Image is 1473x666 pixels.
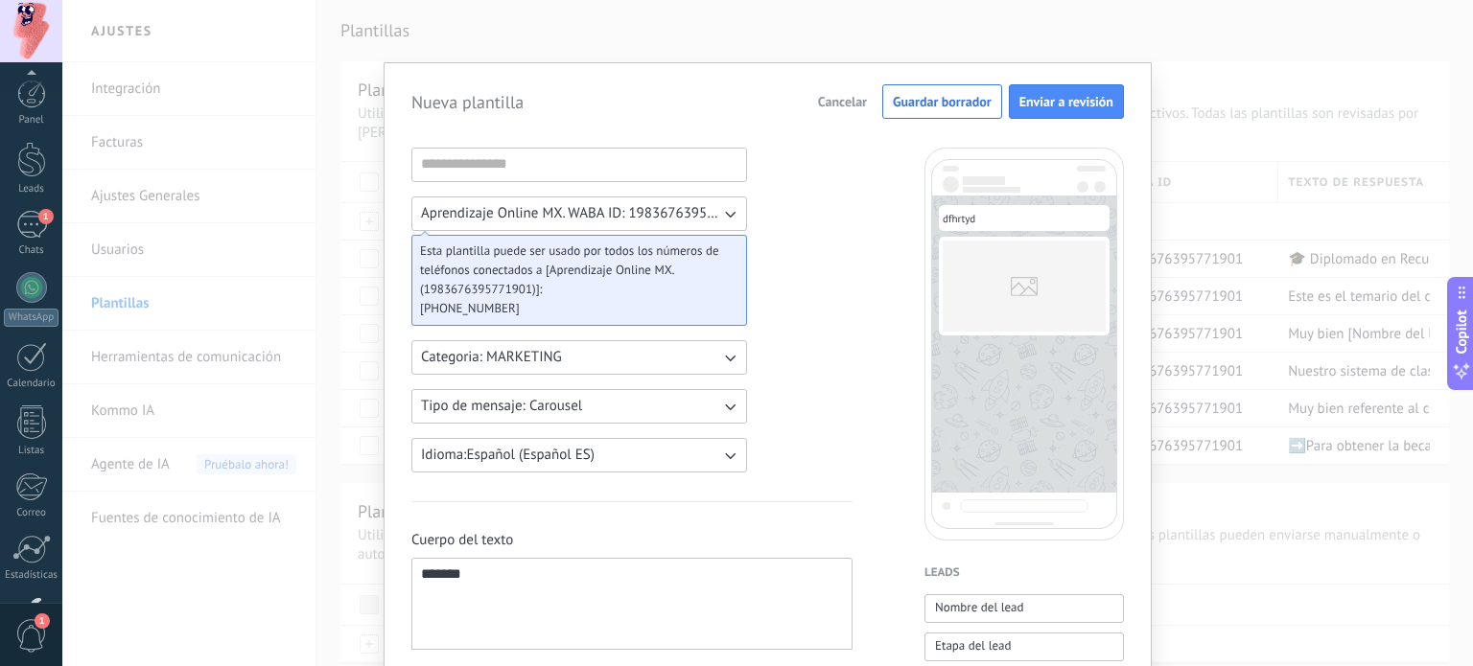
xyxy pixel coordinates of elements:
h4: Leads [924,563,1124,583]
span: Esta plantilla puede ser usado por todos los números de teléfonos conectados a [Aprendizaje Onlin... [420,241,723,299]
button: Aprendizaje Online MX. WABA ID: 1983676395771901 [411,196,747,231]
div: Calendario [4,378,59,390]
span: Etapa del lead [935,636,1011,655]
span: [PHONE_NUMBER] [420,299,723,318]
span: Cancelar [818,95,867,108]
span: Copilot [1452,310,1471,354]
span: Tipo de mensaje: Carousel [421,397,582,416]
div: WhatsApp [4,309,58,327]
h2: Nueva plantilla [411,91,524,113]
button: Categoria: MARKETING [411,340,747,375]
button: Etapa del lead [924,632,1124,661]
button: Nombre del lead [924,594,1124,623]
button: Cancelar [809,87,876,116]
span: Idioma: Español (Español ES) [421,446,595,465]
span: Nombre del lead [935,598,1024,617]
div: Estadísticas [4,569,59,582]
span: Categoria: MARKETING [421,348,562,367]
div: Correo [4,507,59,519]
span: Guardar borrador [893,95,992,108]
span: 1 [35,613,50,629]
span: Aprendizaje Online MX. WABA ID: 1983676395771901 [421,204,720,223]
button: Guardar borrador [882,84,1002,119]
button: Idioma:Español (Español ES) [411,438,747,472]
button: Enviar a revisión [1009,84,1124,119]
div: Leads [4,183,59,195]
span: 1 [38,209,54,224]
span: Enviar a revisión [1019,95,1113,108]
div: Chats [4,244,59,257]
button: Tipo de mensaje: Carousel [411,389,747,424]
span: Cuerpo del texto [411,531,513,550]
div: Panel [4,114,59,126]
span: dfhrtyd [943,213,975,226]
div: Listas [4,445,59,457]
